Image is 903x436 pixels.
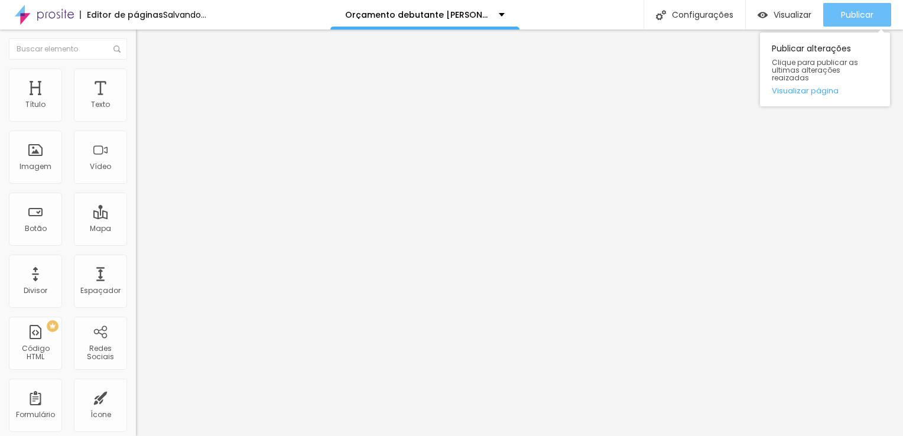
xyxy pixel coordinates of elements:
span: Visualizar [774,10,811,19]
img: Icone [113,45,121,53]
div: Salvando... [163,11,206,19]
div: Mapa [90,224,111,233]
span: Publicar [841,10,873,19]
input: Buscar elemento [9,38,127,60]
span: Clique para publicar as ultimas alterações reaizadas [772,58,878,82]
img: view-1.svg [758,10,768,20]
div: Ícone [90,411,111,419]
p: Orçamento debutante [PERSON_NAME] [345,11,490,19]
div: Imagem [20,162,51,171]
img: Icone [656,10,666,20]
div: Formulário [16,411,55,419]
div: Editor de páginas [80,11,163,19]
div: Divisor [24,287,47,295]
div: Publicar alterações [760,32,890,106]
div: Espaçador [80,287,121,295]
a: Visualizar página [772,87,878,95]
button: Visualizar [746,3,823,27]
div: Texto [91,100,110,109]
div: Código HTML [12,344,59,362]
div: Redes Sociais [77,344,124,362]
div: Vídeo [90,162,111,171]
div: Botão [25,224,47,233]
button: Publicar [823,3,891,27]
div: Título [25,100,46,109]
